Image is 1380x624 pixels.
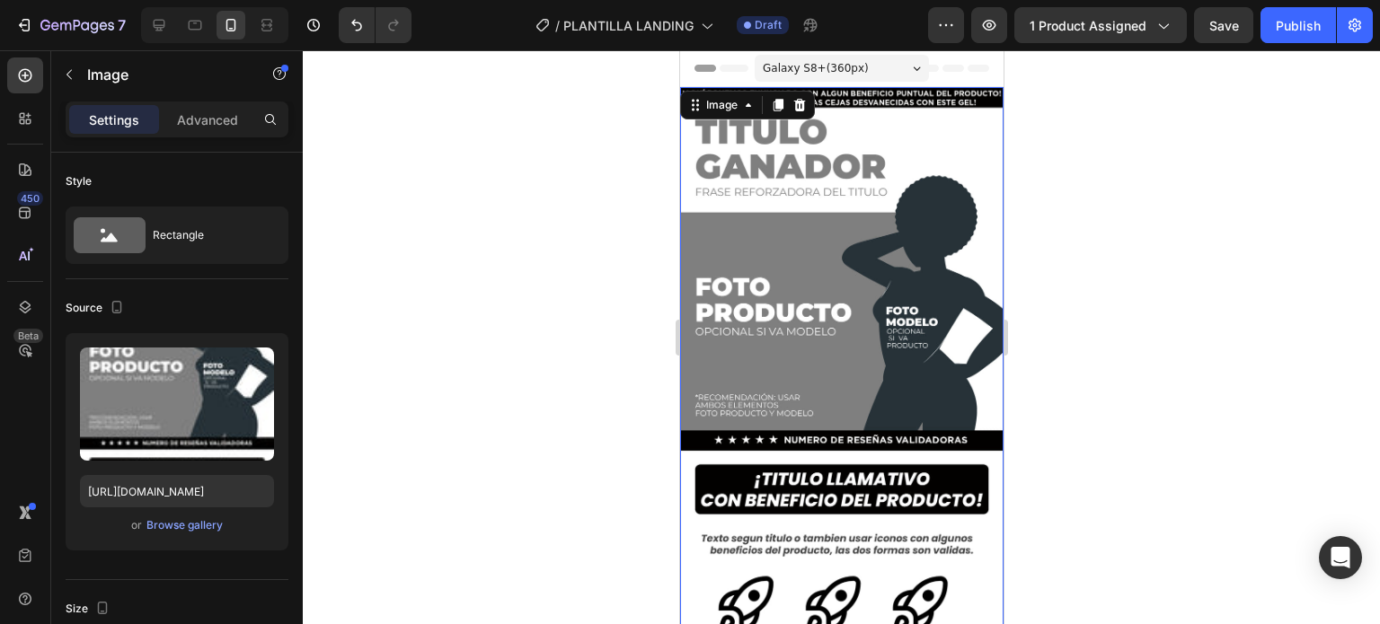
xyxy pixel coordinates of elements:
img: preview-image [80,347,274,461]
div: Publish [1276,16,1321,35]
div: Undo/Redo [339,7,411,43]
span: Draft [755,17,782,33]
span: 1 product assigned [1030,16,1146,35]
iframe: Design area [680,50,1004,624]
div: Beta [13,329,43,343]
p: Settings [89,110,139,129]
span: PLANTILLA LANDING [563,16,694,35]
input: https://example.com/image.jpg [80,475,274,507]
p: Advanced [177,110,238,129]
button: 7 [7,7,134,43]
div: 450 [17,191,43,206]
div: Browse gallery [146,517,223,533]
button: Publish [1261,7,1336,43]
div: Open Intercom Messenger [1319,536,1362,579]
button: Save [1194,7,1253,43]
div: Rectangle [153,215,262,256]
div: Source [66,296,128,321]
button: Browse gallery [146,516,224,534]
span: Save [1209,18,1239,33]
p: 7 [118,14,126,36]
button: 1 product assigned [1014,7,1187,43]
div: Style [66,173,92,189]
span: or [131,514,142,536]
div: Size [66,597,113,621]
span: / [555,16,560,35]
p: Image [87,64,240,85]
